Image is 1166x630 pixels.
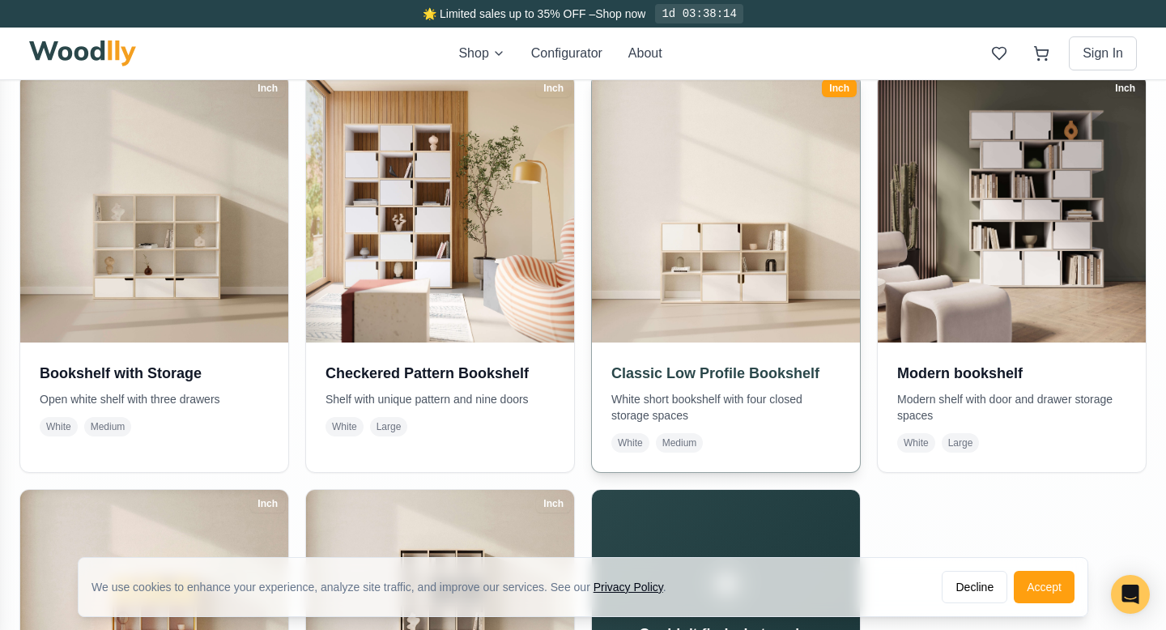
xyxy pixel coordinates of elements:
img: Modern bookshelf [878,74,1146,343]
div: Inch [250,79,285,97]
a: Privacy Policy [594,581,663,594]
span: White [897,433,935,453]
h3: Modern bookshelf [897,362,1126,385]
span: 🌟 Limited sales up to 35% OFF – [423,7,595,20]
img: Classic Low Profile Bookshelf [585,68,867,350]
div: Inch [822,79,857,97]
img: Woodlly [29,40,136,66]
h3: Bookshelf with Storage [40,362,269,385]
h3: Checkered Pattern Bookshelf [326,362,555,385]
button: Configurator [531,44,602,63]
button: Accept [1014,571,1075,603]
span: Medium [656,433,704,453]
p: White short bookshelf with four closed storage spaces [611,391,840,424]
span: Large [942,433,980,453]
button: Decline [942,571,1007,603]
div: Inch [250,495,285,513]
button: Shop [458,44,504,63]
div: Inch [536,495,571,513]
div: Inch [1108,79,1143,97]
span: White [611,433,649,453]
span: Large [370,417,408,436]
div: Open Intercom Messenger [1111,575,1150,614]
div: 1d 03:38:14 [655,4,743,23]
div: Inch [536,79,571,97]
img: Bookshelf with Storage [20,74,288,343]
button: Sign In [1069,36,1137,70]
span: White [40,417,78,436]
p: Open white shelf with three drawers [40,391,269,407]
h3: Classic Low Profile Bookshelf [611,362,840,385]
p: Modern shelf with door and drawer storage spaces [897,391,1126,424]
span: White [326,417,364,436]
div: We use cookies to enhance your experience, analyze site traffic, and improve our services. See our . [91,579,679,595]
button: About [628,44,662,63]
a: Shop now [595,7,645,20]
img: Checkered Pattern Bookshelf [306,74,574,343]
span: Medium [84,417,132,436]
p: Shelf with unique pattern and nine doors [326,391,555,407]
